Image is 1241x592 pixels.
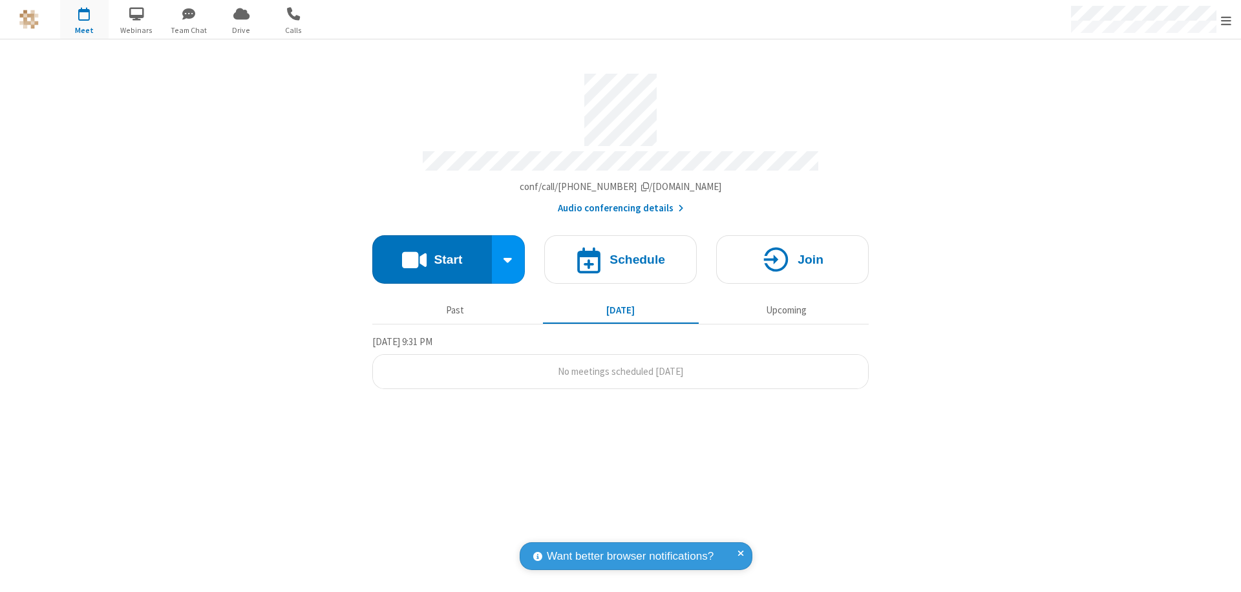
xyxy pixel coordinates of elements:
[165,25,213,36] span: Team Chat
[708,298,864,322] button: Upcoming
[544,235,697,284] button: Schedule
[270,25,318,36] span: Calls
[798,253,823,266] h4: Join
[610,253,665,266] h4: Schedule
[558,365,683,377] span: No meetings scheduled [DATE]
[19,10,39,29] img: QA Selenium DO NOT DELETE OR CHANGE
[520,180,722,195] button: Copy my meeting room linkCopy my meeting room link
[372,64,869,216] section: Account details
[112,25,161,36] span: Webinars
[558,201,684,216] button: Audio conferencing details
[492,235,525,284] div: Start conference options
[543,298,699,322] button: [DATE]
[716,235,869,284] button: Join
[372,335,432,348] span: [DATE] 9:31 PM
[520,180,722,193] span: Copy my meeting room link
[60,25,109,36] span: Meet
[372,235,492,284] button: Start
[434,253,462,266] h4: Start
[372,334,869,390] section: Today's Meetings
[217,25,266,36] span: Drive
[547,548,714,565] span: Want better browser notifications?
[377,298,533,322] button: Past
